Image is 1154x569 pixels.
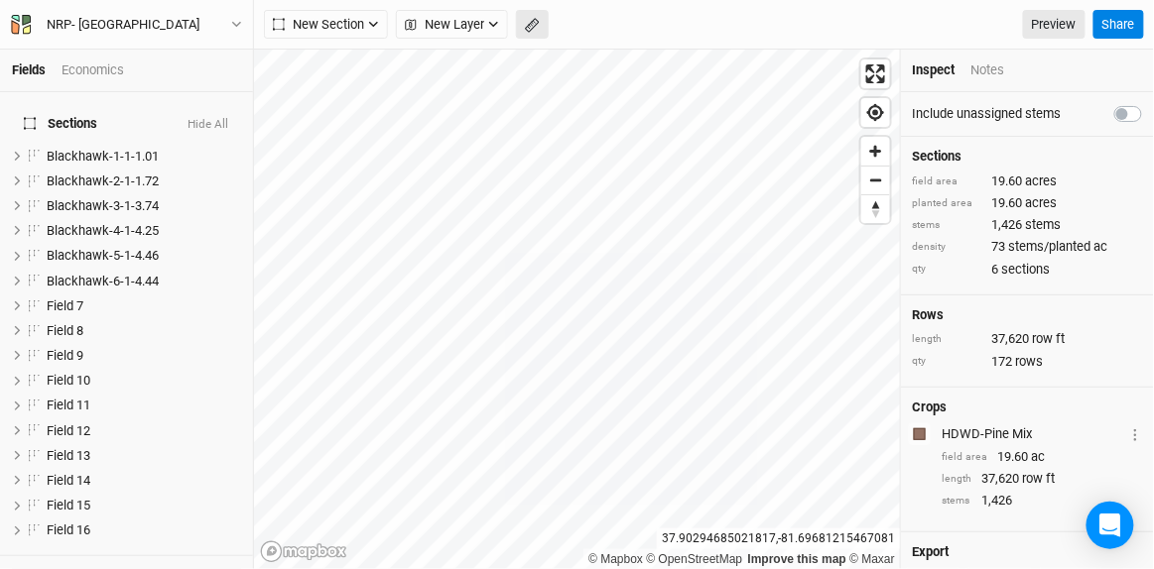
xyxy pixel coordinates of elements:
span: Field 16 [47,522,90,537]
div: Field 14 [47,473,241,489]
span: stems [1026,216,1062,234]
a: Maxar [849,552,895,566]
div: Blackhawk-6-1-4.44 [47,274,241,289]
div: 19.60 [943,448,1142,466]
div: Field 8 [47,323,241,339]
a: Preview [1023,10,1086,40]
span: Field 15 [47,498,90,512]
canvas: Map [254,50,901,569]
button: Hide All [187,118,229,132]
span: Zoom out [861,167,890,194]
span: Field 14 [47,473,90,488]
button: Find my location [861,98,890,127]
div: qty [913,354,982,369]
div: qty [913,262,982,277]
div: Field 12 [47,423,241,439]
div: stems [943,494,972,509]
div: Field 9 [47,348,241,364]
button: New Section [264,10,388,40]
div: Field 16 [47,522,241,538]
div: stems [913,218,982,233]
span: sections [1002,261,1051,279]
span: row ft [1033,330,1066,348]
div: Field 15 [47,498,241,513]
div: field area [913,174,982,189]
div: Blackhawk-4-1-4.25 [47,223,241,239]
a: Improve this map [748,552,846,566]
button: NRP- [GEOGRAPHIC_DATA] [10,14,243,36]
a: Mapbox logo [260,540,347,563]
button: Crop Usage [1129,422,1142,445]
div: Open Intercom Messenger [1087,502,1134,549]
button: New Layer [396,10,508,40]
label: Include unassigned stems [913,105,1062,123]
span: Reset bearing to north [861,195,890,223]
div: 19.60 [913,194,1142,212]
div: HDWD-Pine Mix [943,425,1125,443]
span: row ft [1023,470,1056,488]
div: NRP- Phase 2 Colony Bay [47,15,199,35]
span: stems/planted ac [1009,238,1108,256]
span: Blackhawk-2-1-1.72 [47,173,159,188]
span: New Section [273,15,364,35]
div: 6 [913,261,1142,279]
button: Zoom in [861,137,890,166]
h4: Sections [913,149,1142,165]
span: Field 12 [47,423,90,438]
div: 1,426 [913,216,1142,234]
div: field area [943,450,988,465]
div: 1,426 [943,492,1142,510]
span: Blackhawk-5-1-4.46 [47,248,159,263]
a: OpenStreetMap [647,552,743,566]
span: Field 13 [47,448,90,463]
div: length [943,472,972,487]
div: Blackhawk-2-1-1.72 [47,173,241,189]
a: Fields [12,62,46,77]
span: Field 8 [47,323,83,338]
div: Inspect [913,61,956,79]
div: Field 13 [47,448,241,464]
div: 37,620 [913,330,1142,348]
span: New Layer [405,15,484,35]
div: Blackhawk-1-1-1.01 [47,149,241,165]
button: Reset bearing to north [861,194,890,223]
div: Field 7 [47,298,241,314]
span: ac [1032,448,1046,466]
div: Field 11 [47,398,241,413]
div: Field 10 [47,373,241,389]
span: Field 7 [47,298,83,313]
h4: Export [913,544,1142,560]
div: 172 [913,353,1142,371]
span: Blackhawk-4-1-4.25 [47,223,159,238]
div: 73 [913,238,1142,256]
div: 37.90294685021817 , -81.69681215467081 [657,528,900,549]
span: Field 9 [47,348,83,363]
span: Sections [24,116,97,132]
span: Blackhawk-6-1-4.44 [47,274,159,288]
span: acres [1026,172,1058,190]
div: 37,620 [943,470,1142,488]
div: Blackhawk-5-1-4.46 [47,248,241,264]
div: Blackhawk-3-1-3.74 [47,198,241,214]
button: Shortcut: M [516,10,549,40]
span: Blackhawk-3-1-3.74 [47,198,159,213]
div: Economics [62,61,124,79]
button: Share [1093,10,1144,40]
span: rows [1016,353,1044,371]
span: Blackhawk-1-1-1.01 [47,149,159,164]
button: Zoom out [861,166,890,194]
h4: Crops [913,399,948,415]
h4: Rows [913,307,1142,323]
div: Notes [971,61,1005,79]
div: NRP- [GEOGRAPHIC_DATA] [47,15,199,35]
a: Mapbox [588,552,643,566]
div: 19.60 [913,172,1142,190]
span: Field 11 [47,398,90,412]
div: density [913,240,982,255]
div: length [913,332,982,347]
button: Enter fullscreen [861,59,890,88]
span: acres [1026,194,1058,212]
